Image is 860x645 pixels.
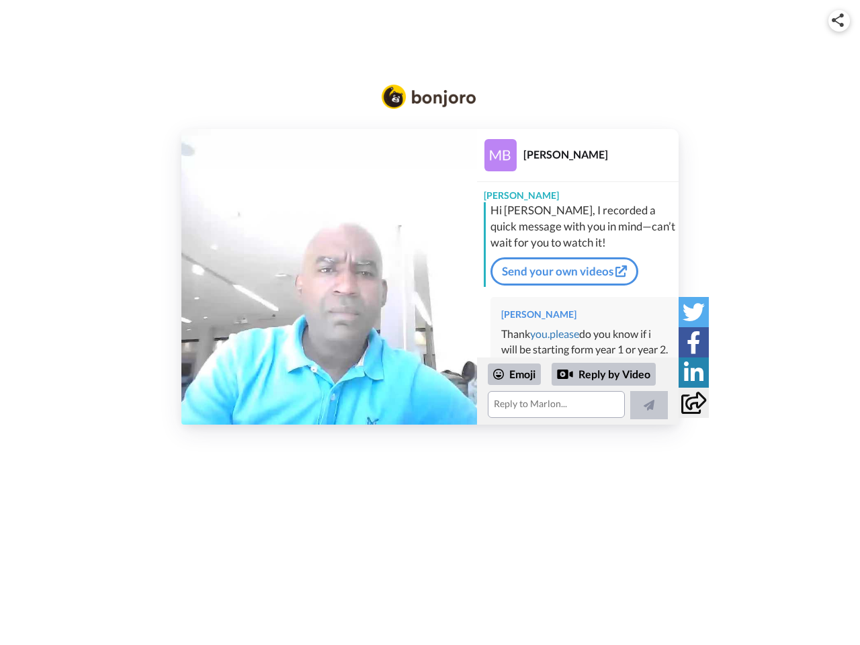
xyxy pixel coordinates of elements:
[501,308,668,321] div: [PERSON_NAME]
[501,327,668,373] div: Thank do you know if i will be starting form year 1 or year 2. Thank you
[382,85,476,109] img: Bonjoro Logo
[490,202,675,251] div: Hi [PERSON_NAME], I recorded a quick message with you in mind—can’t wait for you to watch it!
[490,257,638,286] a: Send your own videos
[832,13,844,27] img: ic_share.svg
[484,139,517,171] img: Profile Image
[181,129,477,425] img: 75364cf7-7557-4ced-9b0f-b146d891accc-thumb.jpg
[523,148,678,161] div: [PERSON_NAME]
[477,182,679,202] div: [PERSON_NAME]
[552,363,656,386] div: Reply by Video
[530,327,579,340] a: you.please
[488,363,541,385] div: Emoji
[557,366,573,382] div: Reply by Video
